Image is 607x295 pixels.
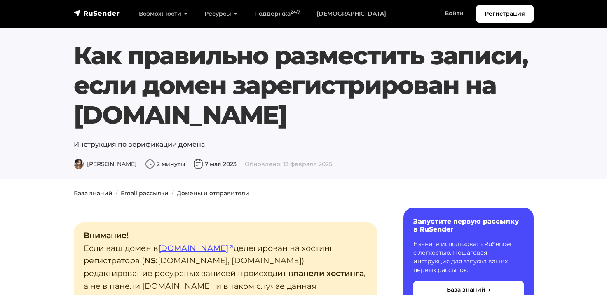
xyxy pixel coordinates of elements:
[436,5,472,22] a: Войти
[131,5,196,22] a: Возможности
[193,160,237,168] span: 7 мая 2023
[74,190,112,197] a: База знаний
[476,5,534,23] a: Регистрация
[413,240,524,274] p: Начните использовать RuSender с легкостью. Пошаговая инструкция для запуска ваших первых рассылок.
[69,189,539,198] nav: breadcrumb
[84,230,129,240] strong: Внимание!
[193,159,203,169] img: Дата публикации
[145,159,155,169] img: Время чтения
[413,218,524,233] h6: Запустите первую рассылку в RuSender
[177,190,249,197] a: Домены и отправители
[74,9,120,17] img: RuSender
[144,255,158,265] strong: NS:
[145,160,185,168] span: 2 минуты
[293,268,364,278] strong: панели хостинга
[158,243,234,253] a: [DOMAIN_NAME]
[308,5,394,22] a: [DEMOGRAPHIC_DATA]
[74,41,534,130] h1: Как правильно разместить записи, если домен зарегистрирован на [DOMAIN_NAME]
[246,5,308,22] a: Поддержка24/7
[291,9,300,15] sup: 24/7
[74,140,534,150] p: Инструкция по верификации домена
[245,160,332,168] span: Обновлено: 13 февраля 2025
[74,160,137,168] span: [PERSON_NAME]
[196,5,246,22] a: Ресурсы
[121,190,169,197] a: Email рассылки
